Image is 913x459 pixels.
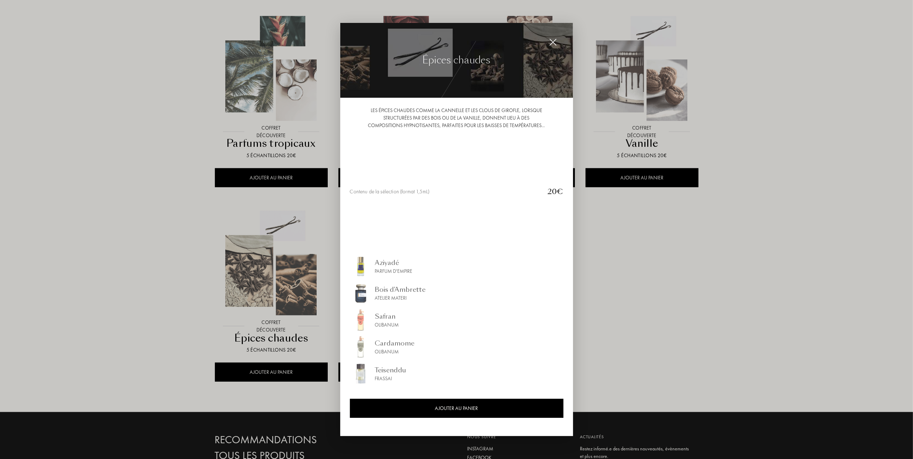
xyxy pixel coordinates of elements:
div: Teisenddu [375,365,407,375]
div: 20€ [542,186,563,197]
a: img_sommelierCardamomeOlibanum [350,336,563,358]
div: Cardamome [375,338,415,348]
div: Parfum d'Empire [375,267,413,275]
div: Safran [375,311,399,321]
img: img_sommelier [350,309,371,331]
img: img_sommelier [350,256,371,277]
img: img_sommelier [350,282,371,304]
div: Frassai [375,375,407,382]
div: Les épices chaudes comme la cannelle et les clous de girofle, lorsque structurées par des bois ou... [350,107,563,129]
a: img_sommelierAziyadéParfum d'Empire [350,256,563,277]
a: img_sommelierSafranOlibanum [350,309,563,331]
img: cross_white.svg [549,38,557,46]
div: Contenu de la sélection (format 1,5mL) [350,188,542,196]
div: Épices chaudes [423,53,491,68]
div: Aziyadé [375,258,413,267]
div: Olibanum [375,348,415,356]
a: img_sommelierBois d'AmbretteAtelier Materi [350,282,563,304]
div: AJOUTER AU PANIER [350,399,563,418]
div: Atelier Materi [375,294,426,302]
div: Bois d'Ambrette [375,285,426,294]
img: img_sommelier [350,336,371,358]
img: img_sommelier [350,363,371,385]
a: img_sommelierTeisendduFrassai [350,363,563,385]
div: Olibanum [375,321,399,329]
img: img_collec [340,23,573,98]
